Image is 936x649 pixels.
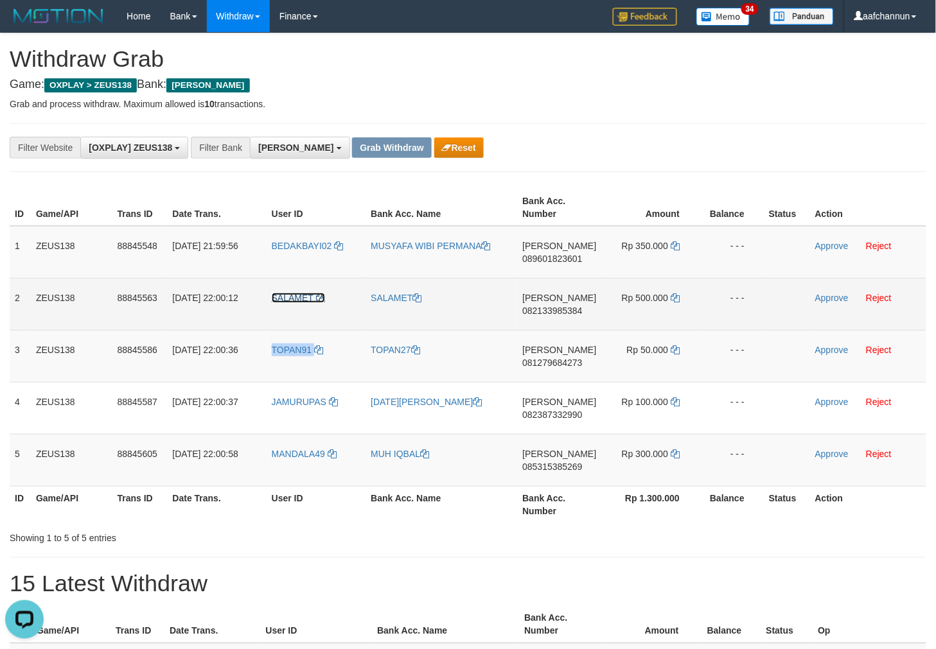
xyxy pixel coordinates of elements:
[118,397,157,407] span: 88845587
[815,449,849,459] a: Approve
[699,226,764,279] td: - - -
[31,278,112,330] td: ZEUS138
[272,449,325,459] span: MANDALA49
[10,46,926,72] h1: Withdraw Grab
[519,607,603,643] th: Bank Acc. Number
[627,345,669,355] span: Rp 50.000
[80,137,188,159] button: [OXPLAY] ZEUS138
[267,486,366,523] th: User ID
[173,345,238,355] span: [DATE] 22:00:36
[272,397,338,407] a: JAMURUPAS
[371,397,482,407] a: [DATE][PERSON_NAME]
[764,486,810,523] th: Status
[622,397,668,407] span: Rp 100.000
[517,486,601,523] th: Bank Acc. Number
[272,241,332,251] span: BEDAKBAYI02
[173,449,238,459] span: [DATE] 22:00:58
[191,137,250,159] div: Filter Bank
[815,293,849,303] a: Approve
[741,3,759,15] span: 34
[613,8,677,26] img: Feedback.jpg
[10,78,926,91] h4: Game: Bank:
[371,345,420,355] a: TOPAN27
[522,254,582,264] span: Copy 089601823601 to clipboard
[866,345,892,355] a: Reject
[815,397,849,407] a: Approve
[866,397,892,407] a: Reject
[671,241,680,251] a: Copy 350000 to clipboard
[810,486,926,523] th: Action
[258,143,333,153] span: [PERSON_NAME]
[699,189,764,226] th: Balance
[261,607,373,643] th: User ID
[866,293,892,303] a: Reject
[602,486,700,523] th: Rp 1.300.000
[622,449,668,459] span: Rp 300.000
[164,607,260,643] th: Date Trans.
[10,434,31,486] td: 5
[699,486,764,523] th: Balance
[815,241,849,251] a: Approve
[31,486,112,523] th: Game/API
[5,5,44,44] button: Open LiveChat chat widget
[352,137,431,158] button: Grab Withdraw
[10,330,31,382] td: 3
[522,410,582,420] span: Copy 082387332990 to clipboard
[671,397,680,407] a: Copy 100000 to clipboard
[671,293,680,303] a: Copy 500000 to clipboard
[272,345,312,355] span: TOPAN91
[31,330,112,382] td: ZEUS138
[815,345,849,355] a: Approve
[112,189,168,226] th: Trans ID
[31,607,110,643] th: Game/API
[10,382,31,434] td: 4
[272,241,344,251] a: BEDAKBAYI02
[10,278,31,330] td: 2
[770,8,834,25] img: panduan.png
[272,345,323,355] a: TOPAN91
[522,306,582,316] span: Copy 082133985384 to clipboard
[813,607,926,643] th: Op
[10,526,380,544] div: Showing 1 to 5 of 5 entries
[168,189,267,226] th: Date Trans.
[10,189,31,226] th: ID
[272,397,326,407] span: JAMURUPAS
[366,486,517,523] th: Bank Acc. Name
[698,607,761,643] th: Balance
[699,330,764,382] td: - - -
[522,358,582,368] span: Copy 081279684273 to clipboard
[272,293,325,303] a: SALAMET
[31,226,112,279] td: ZEUS138
[118,293,157,303] span: 88845563
[622,241,668,251] span: Rp 350.000
[112,486,168,523] th: Trans ID
[522,241,596,251] span: [PERSON_NAME]
[31,189,112,226] th: Game/API
[434,137,484,158] button: Reset
[272,293,313,303] span: SALAMET
[118,449,157,459] span: 88845605
[371,293,421,303] a: SALAMET
[866,241,892,251] a: Reject
[10,6,107,26] img: MOTION_logo.png
[173,241,238,251] span: [DATE] 21:59:56
[671,449,680,459] a: Copy 300000 to clipboard
[267,189,366,226] th: User ID
[118,345,157,355] span: 88845586
[204,99,215,109] strong: 10
[372,607,519,643] th: Bank Acc. Name
[622,293,668,303] span: Rp 500.000
[89,143,172,153] span: [OXPLAY] ZEUS138
[671,345,680,355] a: Copy 50000 to clipboard
[604,607,698,643] th: Amount
[272,449,337,459] a: MANDALA49
[699,434,764,486] td: - - -
[31,382,112,434] td: ZEUS138
[173,397,238,407] span: [DATE] 22:00:37
[10,226,31,279] td: 1
[250,137,349,159] button: [PERSON_NAME]
[366,189,517,226] th: Bank Acc. Name
[10,98,926,110] p: Grab and process withdraw. Maximum allowed is transactions.
[764,189,810,226] th: Status
[517,189,601,226] th: Bank Acc. Number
